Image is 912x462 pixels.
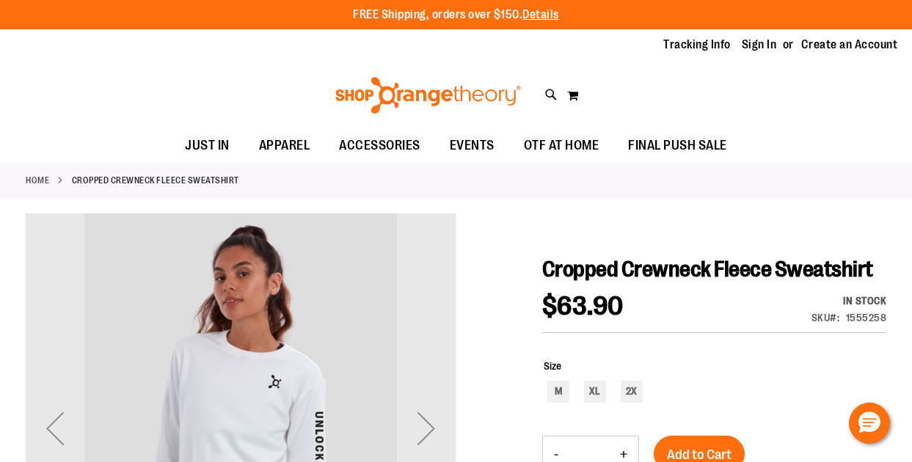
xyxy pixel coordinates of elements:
[628,129,727,162] span: FINAL PUSH SALE
[547,381,569,403] div: M
[811,293,887,308] div: In stock
[524,129,599,162] span: OTF AT HOME
[72,174,239,187] strong: Cropped Crewneck Fleece Sweatshirt
[584,381,606,403] div: XL
[542,257,873,282] span: Cropped Crewneck Fleece Sweatshirt
[621,381,643,403] div: 2X
[333,77,523,114] img: Shop Orangetheory
[339,129,420,162] span: ACCESSORIES
[522,8,559,21] a: Details
[26,174,49,187] a: Home
[849,403,890,444] button: Hello, have a question? Let’s chat.
[450,129,495,162] span: EVENTS
[801,37,898,53] a: Create an Account
[811,312,840,323] strong: SKU
[259,129,310,162] span: APPAREL
[170,129,244,163] a: JUST IN
[846,310,887,325] div: 1555258
[244,129,325,162] a: APPAREL
[324,129,435,163] a: ACCESSORIES
[811,293,887,308] div: Availability
[544,360,561,372] span: Size
[435,129,509,163] a: EVENTS
[353,7,559,23] p: FREE Shipping, orders over $150.
[742,37,777,53] a: Sign In
[185,129,230,162] span: JUST IN
[542,291,624,321] span: $63.90
[509,129,614,163] a: OTF AT HOME
[613,129,742,163] a: FINAL PUSH SALE
[663,37,731,53] a: Tracking Info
